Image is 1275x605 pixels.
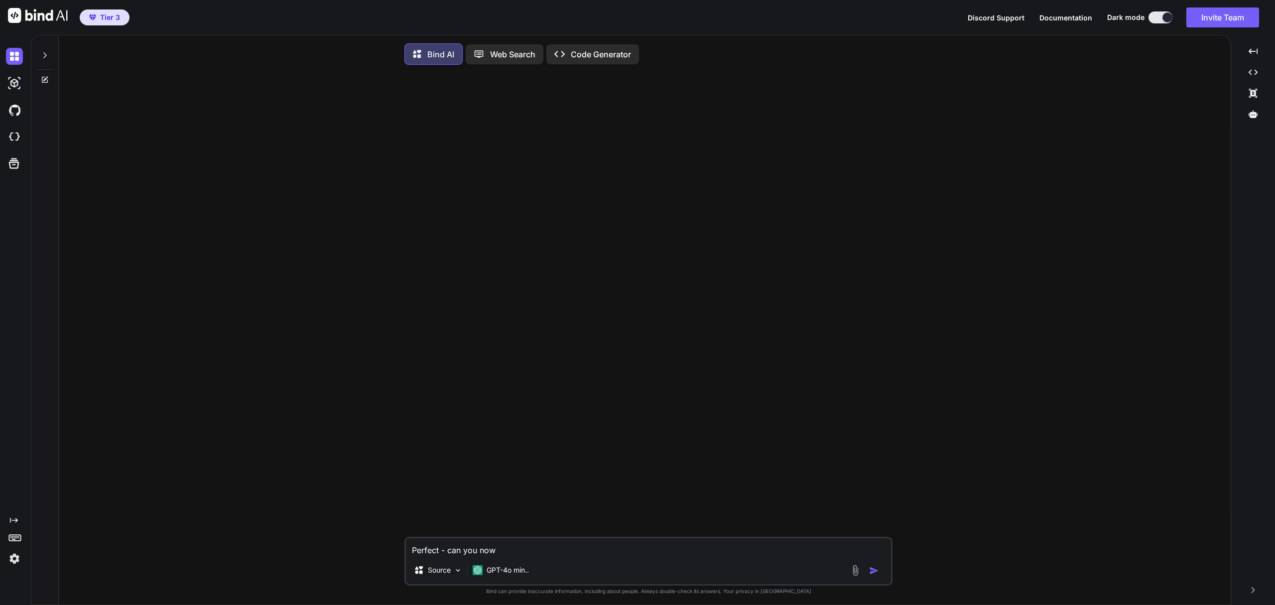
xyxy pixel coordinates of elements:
img: premium [89,14,96,20]
span: Tier 3 [100,12,120,22]
img: Pick Models [454,566,462,575]
img: darkAi-studio [6,75,23,92]
button: Invite Team [1186,7,1259,27]
p: Bind can provide inaccurate information, including about people. Always double-check its answers.... [404,588,892,595]
button: premiumTier 3 [80,9,129,25]
img: cloudideIcon [6,129,23,146]
img: githubDark [6,102,23,119]
img: settings [6,550,23,567]
p: GPT-4o min.. [487,565,529,575]
img: GPT-4o mini [473,565,483,575]
img: darkChat [6,48,23,65]
span: Documentation [1039,13,1092,22]
p: Web Search [490,48,535,60]
button: Discord Support [968,12,1024,23]
button: Documentation [1039,12,1092,23]
textarea: Perfect - can you now [406,538,891,556]
img: attachment [850,565,861,576]
p: Source [428,565,451,575]
img: icon [869,566,879,576]
p: Bind AI [427,48,454,60]
span: Discord Support [968,13,1024,22]
p: Code Generator [571,48,631,60]
img: Bind AI [8,8,68,23]
span: Dark mode [1107,12,1145,22]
